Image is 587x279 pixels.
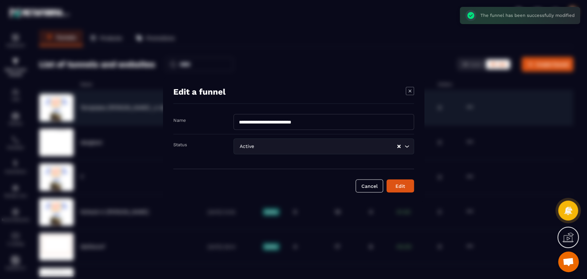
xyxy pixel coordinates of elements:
[173,87,226,96] h4: Edit a funnel
[238,142,256,150] span: Active
[233,138,414,154] div: Search for option
[173,117,186,122] label: Name
[387,179,414,192] button: Edit
[391,182,410,189] div: Edit
[173,142,187,147] label: Status
[356,179,383,192] button: Cancel
[397,144,401,149] button: Clear Selected
[558,251,579,272] div: Mở cuộc trò chuyện
[256,142,396,150] input: Search for option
